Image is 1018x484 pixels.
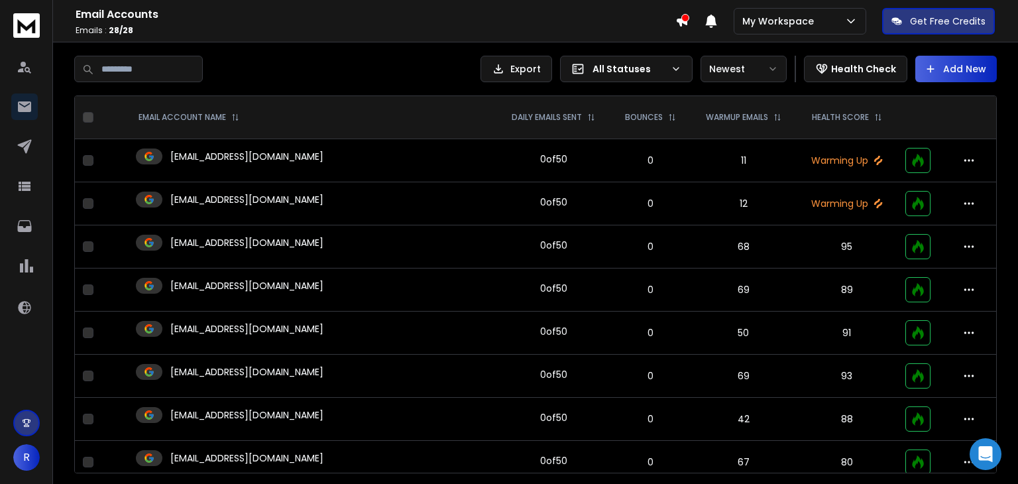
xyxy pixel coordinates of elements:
button: Newest [701,56,787,82]
td: 69 [691,355,797,398]
td: 12 [691,182,797,225]
td: 11 [691,139,797,182]
p: [EMAIL_ADDRESS][DOMAIN_NAME] [170,150,323,163]
h1: Email Accounts [76,7,675,23]
button: Get Free Credits [882,8,995,34]
td: 80 [797,441,897,484]
div: 0 of 50 [540,282,567,295]
p: [EMAIL_ADDRESS][DOMAIN_NAME] [170,236,323,249]
p: 0 [619,240,683,253]
td: 91 [797,312,897,355]
p: DAILY EMAILS SENT [512,112,582,123]
p: 0 [619,369,683,383]
td: 93 [797,355,897,398]
p: My Workspace [742,15,819,28]
p: 0 [619,154,683,167]
p: 0 [619,197,683,210]
p: 0 [619,455,683,469]
span: 28 / 28 [109,25,133,36]
button: Export [481,56,552,82]
td: 69 [691,269,797,312]
div: 0 of 50 [540,368,567,381]
p: BOUNCES [625,112,663,123]
p: Emails : [76,25,675,36]
p: [EMAIL_ADDRESS][DOMAIN_NAME] [170,408,323,422]
div: 0 of 50 [540,196,567,209]
div: Open Intercom Messenger [970,438,1001,470]
td: 89 [797,269,897,312]
p: Health Check [831,62,896,76]
p: [EMAIL_ADDRESS][DOMAIN_NAME] [170,452,323,465]
p: 0 [619,326,683,339]
button: Health Check [804,56,907,82]
td: 95 [797,225,897,269]
p: Get Free Credits [910,15,986,28]
p: [EMAIL_ADDRESS][DOMAIN_NAME] [170,193,323,206]
td: 88 [797,398,897,441]
p: [EMAIL_ADDRESS][DOMAIN_NAME] [170,322,323,335]
td: 68 [691,225,797,269]
td: 50 [691,312,797,355]
div: 0 of 50 [540,325,567,338]
button: Add New [915,56,997,82]
p: HEALTH SCORE [812,112,869,123]
img: logo [13,13,40,38]
button: R [13,444,40,471]
p: Warming Up [805,154,889,167]
td: 42 [691,398,797,441]
div: 0 of 50 [540,454,567,467]
div: 0 of 50 [540,152,567,166]
p: WARMUP EMAILS [706,112,768,123]
p: [EMAIL_ADDRESS][DOMAIN_NAME] [170,279,323,292]
div: 0 of 50 [540,239,567,252]
p: 0 [619,412,683,426]
p: [EMAIL_ADDRESS][DOMAIN_NAME] [170,365,323,379]
div: EMAIL ACCOUNT NAME [139,112,239,123]
td: 67 [691,441,797,484]
div: 0 of 50 [540,411,567,424]
p: Warming Up [805,197,889,210]
p: 0 [619,283,683,296]
p: All Statuses [593,62,665,76]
